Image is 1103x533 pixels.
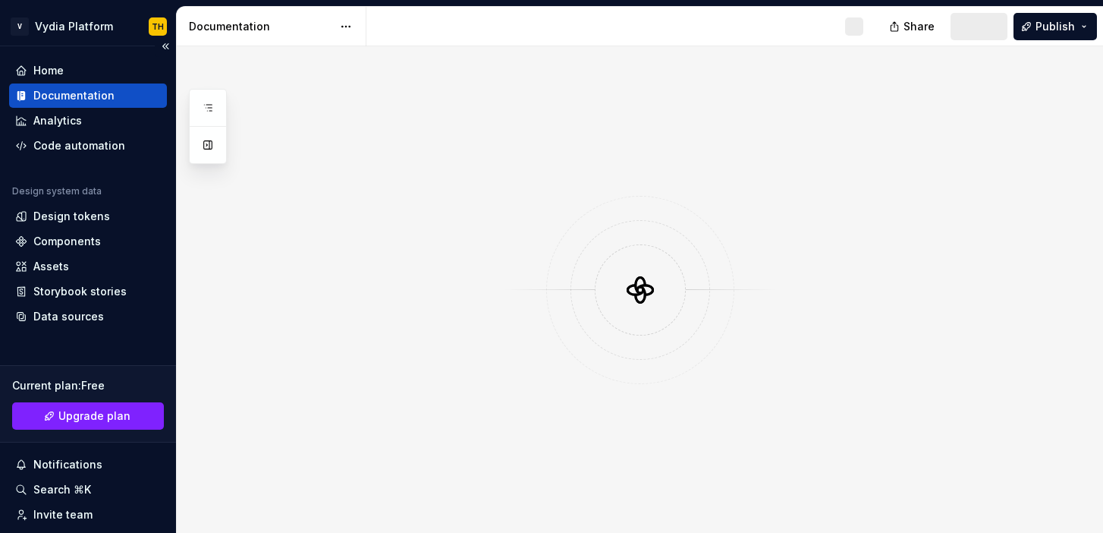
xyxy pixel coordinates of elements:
[33,63,64,78] div: Home
[33,113,82,128] div: Analytics
[9,478,167,502] button: Search ⌘K
[9,109,167,133] a: Analytics
[33,138,125,153] div: Code automation
[9,58,167,83] a: Home
[903,19,935,34] span: Share
[9,204,167,229] a: Design tokens
[1035,19,1075,34] span: Publish
[881,13,944,40] button: Share
[9,503,167,527] a: Invite team
[11,17,29,36] div: V
[3,10,173,43] button: VVydia PlatformTH
[12,378,164,393] div: Current plan : Free
[33,482,91,497] div: Search ⌘K
[152,20,164,33] div: TH
[9,304,167,329] a: Data sources
[33,309,104,324] div: Data sources
[12,185,102,197] div: Design system data
[9,279,167,304] a: Storybook stories
[155,36,176,57] button: Collapse sidebar
[33,284,127,299] div: Storybook stories
[35,19,113,34] div: Vydia Platform
[9,453,167,477] button: Notifications
[33,507,93,522] div: Invite team
[33,259,69,274] div: Assets
[9,84,167,108] a: Documentation
[58,408,130,424] span: Upgrade plan
[33,209,110,224] div: Design tokens
[9,229,167,254] a: Components
[33,88,115,103] div: Documentation
[12,402,164,430] a: Upgrade plan
[9,134,167,158] a: Code automation
[9,254,167,279] a: Assets
[189,19,332,34] div: Documentation
[33,234,101,249] div: Components
[33,457,102,472] div: Notifications
[1013,13,1097,40] button: Publish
